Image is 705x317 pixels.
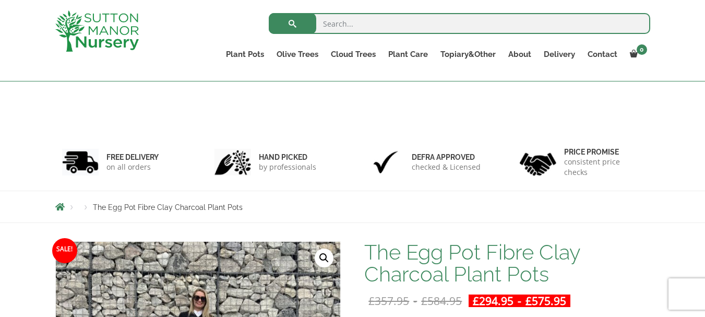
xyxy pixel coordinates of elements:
span: £ [421,293,427,308]
a: Cloud Trees [325,47,382,62]
p: on all orders [106,162,159,172]
h6: Price promise [564,147,643,157]
h6: FREE DELIVERY [106,152,159,162]
bdi: 357.95 [368,293,409,308]
ins: - [469,295,570,307]
h1: The Egg Pot Fibre Clay Charcoal Plant Pots [364,241,650,285]
img: 3.jpg [367,149,404,175]
img: 1.jpg [62,149,99,175]
img: logo [55,10,139,52]
p: consistent price checks [564,157,643,178]
a: Delivery [537,47,581,62]
a: About [502,47,537,62]
bdi: 584.95 [421,293,462,308]
input: Search... [269,13,650,34]
img: 4.jpg [520,146,556,178]
span: £ [368,293,375,308]
a: Contact [581,47,624,62]
nav: Breadcrumbs [55,203,650,211]
bdi: 294.95 [473,293,513,308]
a: View full-screen image gallery [315,249,333,267]
a: Plant Care [382,47,434,62]
span: £ [473,293,479,308]
a: 0 [624,47,650,62]
span: Sale! [52,238,77,263]
del: - [364,295,466,307]
span: £ [525,293,532,308]
p: by professionals [259,162,316,172]
span: 0 [637,44,647,55]
p: checked & Licensed [412,162,481,172]
h6: hand picked [259,152,316,162]
a: Topiary&Other [434,47,502,62]
img: 2.jpg [214,149,251,175]
span: The Egg Pot Fibre Clay Charcoal Plant Pots [93,203,243,212]
a: Plant Pots [220,47,270,62]
h6: Defra approved [412,152,481,162]
bdi: 575.95 [525,293,566,308]
a: Olive Trees [270,47,325,62]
